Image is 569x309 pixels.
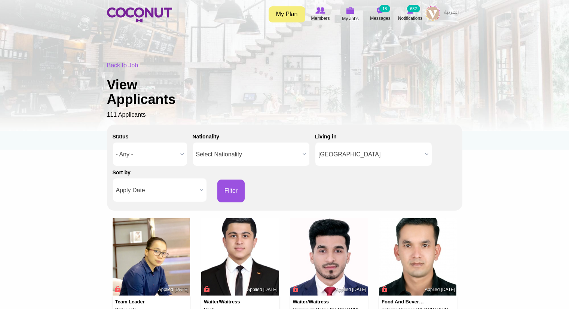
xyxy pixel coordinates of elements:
[407,5,420,12] small: 632
[113,218,190,296] img: Katherine De Roxas's picture
[204,299,247,305] h4: Waiter/Waitress
[113,169,131,176] label: Sort by
[370,15,391,22] span: Messages
[346,7,355,14] img: My Jobs
[114,285,121,293] span: Connect to Unlock the Profile
[407,7,413,14] img: Notifications
[107,77,201,107] h1: View Applicants
[113,133,129,140] label: Status
[196,143,300,166] span: Select Nationality
[377,7,384,14] img: Messages
[203,285,209,293] span: Connect to Unlock the Profile
[315,7,325,14] img: Browse Members
[201,218,279,296] img: Azizbek Turgunpolatov's picture
[336,6,365,23] a: My Jobs My Jobs
[379,5,390,12] small: 18
[315,133,337,140] label: Living in
[380,285,387,293] span: Connect to Unlock the Profile
[395,6,425,23] a: Notifications Notifications 632
[107,61,462,119] div: 111 Applicants
[365,6,395,23] a: Messages Messages 18
[306,6,336,23] a: Browse Members Members
[398,15,422,22] span: Notifications
[193,133,220,140] label: Nationality
[116,178,197,202] span: Apply Date
[292,285,299,293] span: Connect to Unlock the Profile
[311,15,330,22] span: Members
[318,143,422,166] span: [GEOGRAPHIC_DATA]
[379,218,457,296] img: pintu Prasad yadav's picture
[115,299,159,305] h4: Team leader
[116,143,177,166] span: - Any -
[290,218,368,296] img: usama bilal's picture
[342,15,359,22] span: My Jobs
[293,299,336,305] h4: Waiter/Waitress
[107,62,138,68] a: Back to Job
[440,6,462,21] a: العربية
[217,180,245,202] button: Filter
[107,7,172,22] img: Home
[382,299,425,305] h4: Food and Beverage Captain
[269,6,305,22] a: My Plan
